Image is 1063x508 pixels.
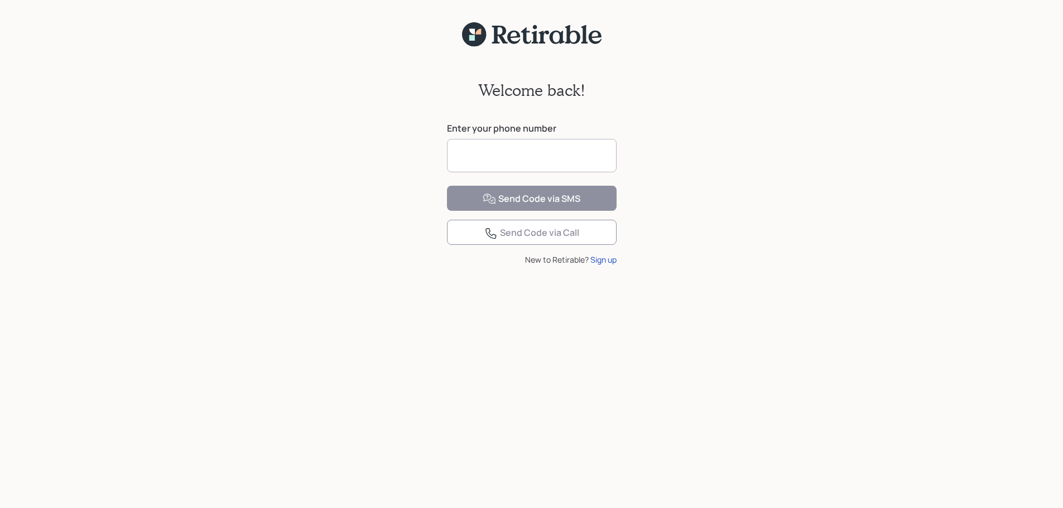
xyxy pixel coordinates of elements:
button: Send Code via Call [447,220,617,245]
h2: Welcome back! [478,81,585,100]
div: Send Code via Call [484,226,579,240]
div: Send Code via SMS [483,192,580,206]
label: Enter your phone number [447,122,617,134]
div: New to Retirable? [447,254,617,265]
div: Sign up [590,254,617,265]
button: Send Code via SMS [447,186,617,211]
